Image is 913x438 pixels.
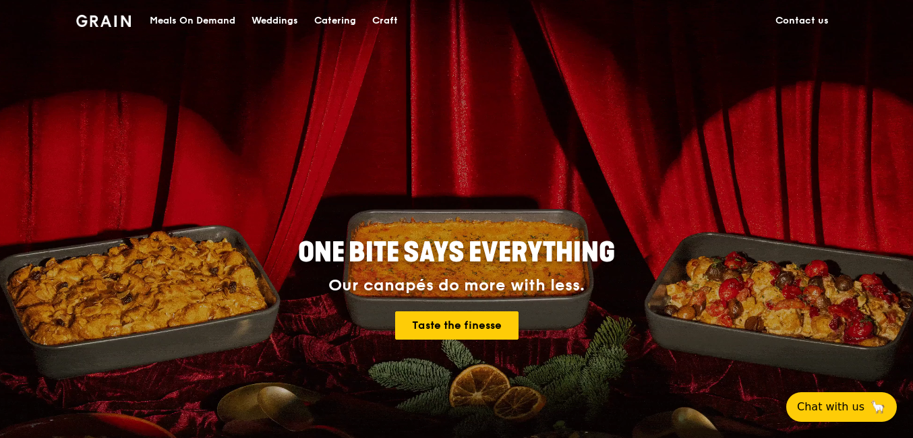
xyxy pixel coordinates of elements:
[797,399,864,415] span: Chat with us
[395,311,519,340] a: Taste the finesse
[306,1,364,41] a: Catering
[767,1,837,41] a: Contact us
[214,276,699,295] div: Our canapés do more with less.
[870,399,886,415] span: 🦙
[243,1,306,41] a: Weddings
[298,237,615,269] span: ONE BITE SAYS EVERYTHING
[76,15,131,27] img: Grain
[364,1,406,41] a: Craft
[314,1,356,41] div: Catering
[150,1,235,41] div: Meals On Demand
[252,1,298,41] div: Weddings
[372,1,398,41] div: Craft
[786,392,897,422] button: Chat with us🦙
